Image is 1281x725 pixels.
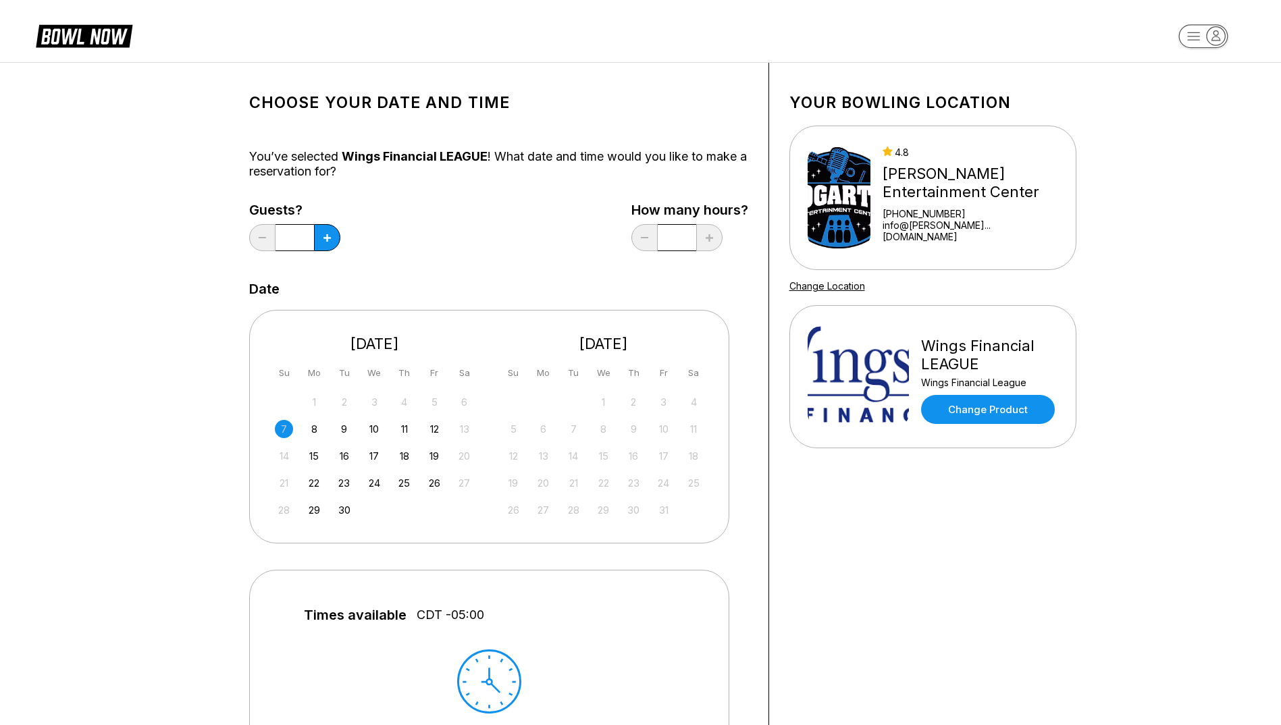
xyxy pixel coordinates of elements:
div: Fr [654,364,673,382]
label: Guests? [249,203,340,217]
div: month 2025-10 [502,392,705,519]
div: Not available Saturday, October 18th, 2025 [685,447,703,465]
div: Choose Wednesday, September 17th, 2025 [365,447,384,465]
div: Not available Sunday, September 28th, 2025 [275,501,293,519]
div: Choose Wednesday, September 24th, 2025 [365,474,384,492]
div: Not available Wednesday, October 1st, 2025 [594,393,612,411]
div: Not available Wednesday, October 8th, 2025 [594,420,612,438]
div: Not available Sunday, October 19th, 2025 [504,474,523,492]
div: Choose Tuesday, September 30th, 2025 [335,501,353,519]
div: Wings Financial League [921,377,1058,388]
div: Not available Monday, October 13th, 2025 [534,447,552,465]
div: Not available Saturday, September 6th, 2025 [455,393,473,411]
div: Choose Tuesday, September 9th, 2025 [335,420,353,438]
div: Choose Monday, September 29th, 2025 [305,501,323,519]
div: Not available Friday, October 24th, 2025 [654,474,673,492]
div: Not available Monday, September 1st, 2025 [305,393,323,411]
div: Choose Thursday, September 11th, 2025 [395,420,413,438]
div: Not available Sunday, October 12th, 2025 [504,447,523,465]
div: Not available Friday, October 31st, 2025 [654,501,673,519]
div: Mo [534,364,552,382]
div: Choose Wednesday, September 10th, 2025 [365,420,384,438]
div: Th [395,364,413,382]
div: Not available Saturday, September 20th, 2025 [455,447,473,465]
div: Choose Thursday, September 25th, 2025 [395,474,413,492]
div: Choose Friday, September 12th, 2025 [425,420,444,438]
div: Not available Monday, October 6th, 2025 [534,420,552,438]
div: Not available Tuesday, October 21st, 2025 [565,474,583,492]
div: We [594,364,612,382]
h1: Your bowling location [789,93,1076,112]
div: Wings Financial LEAGUE [921,337,1058,373]
div: Not available Sunday, October 26th, 2025 [504,501,523,519]
div: You’ve selected ! What date and time would you like to make a reservation for? [249,149,748,179]
div: Choose Thursday, September 18th, 2025 [395,447,413,465]
div: Not available Tuesday, October 28th, 2025 [565,501,583,519]
div: Tu [565,364,583,382]
div: Sa [455,364,473,382]
div: Not available Tuesday, October 14th, 2025 [565,447,583,465]
div: Choose Tuesday, September 16th, 2025 [335,447,353,465]
div: Not available Thursday, October 23rd, 2025 [625,474,643,492]
div: Not available Thursday, October 16th, 2025 [625,447,643,465]
div: Mo [305,364,323,382]
div: Not available Saturday, October 4th, 2025 [685,393,703,411]
label: Date [249,281,280,296]
div: Not available Thursday, October 30th, 2025 [625,501,643,519]
div: Not available Thursday, October 2nd, 2025 [625,393,643,411]
div: Fr [425,364,444,382]
span: Times available [304,608,407,622]
div: Choose Monday, September 15th, 2025 [305,447,323,465]
div: [PERSON_NAME] Entertainment Center [883,165,1058,201]
div: 4.8 [883,146,1058,158]
div: Not available Monday, October 27th, 2025 [534,501,552,519]
div: Not available Thursday, September 4th, 2025 [395,393,413,411]
div: Th [625,364,643,382]
div: Choose Friday, September 26th, 2025 [425,474,444,492]
div: [DATE] [270,335,479,353]
div: Not available Saturday, October 25th, 2025 [685,474,703,492]
div: Not available Friday, October 10th, 2025 [654,420,673,438]
div: Not available Sunday, October 5th, 2025 [504,420,523,438]
a: Change Product [921,395,1055,424]
div: Not available Monday, October 20th, 2025 [534,474,552,492]
div: Not available Wednesday, October 29th, 2025 [594,501,612,519]
img: Wings Financial LEAGUE [808,326,909,427]
div: We [365,364,384,382]
div: Su [504,364,523,382]
div: Not available Friday, October 17th, 2025 [654,447,673,465]
div: Tu [335,364,353,382]
div: Not available Saturday, October 11th, 2025 [685,420,703,438]
div: [PHONE_NUMBER] [883,208,1058,219]
div: [DATE] [499,335,708,353]
div: Not available Sunday, September 14th, 2025 [275,447,293,465]
div: Not available Friday, September 5th, 2025 [425,393,444,411]
div: Choose Friday, September 19th, 2025 [425,447,444,465]
div: Not available Wednesday, September 3rd, 2025 [365,393,384,411]
div: Not available Saturday, September 27th, 2025 [455,474,473,492]
div: Not available Wednesday, October 15th, 2025 [594,447,612,465]
img: Bogart's Entertainment Center [808,147,870,248]
label: How many hours? [631,203,748,217]
div: Not available Thursday, October 9th, 2025 [625,420,643,438]
div: Not available Sunday, September 21st, 2025 [275,474,293,492]
div: Sa [685,364,703,382]
h1: Choose your Date and time [249,93,748,112]
div: Not available Saturday, September 13th, 2025 [455,420,473,438]
a: Change Location [789,280,865,292]
div: Not available Tuesday, September 2nd, 2025 [335,393,353,411]
div: Choose Monday, September 22nd, 2025 [305,474,323,492]
div: Choose Tuesday, September 23rd, 2025 [335,474,353,492]
div: Su [275,364,293,382]
span: CDT -05:00 [417,608,484,622]
div: Not available Wednesday, October 22nd, 2025 [594,474,612,492]
div: Not available Sunday, September 7th, 2025 [275,420,293,438]
a: info@[PERSON_NAME]...[DOMAIN_NAME] [883,219,1058,242]
div: Choose Monday, September 8th, 2025 [305,420,323,438]
div: Not available Friday, October 3rd, 2025 [654,393,673,411]
div: Not available Tuesday, October 7th, 2025 [565,420,583,438]
div: month 2025-09 [273,392,476,519]
span: Wings Financial LEAGUE [342,149,488,163]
